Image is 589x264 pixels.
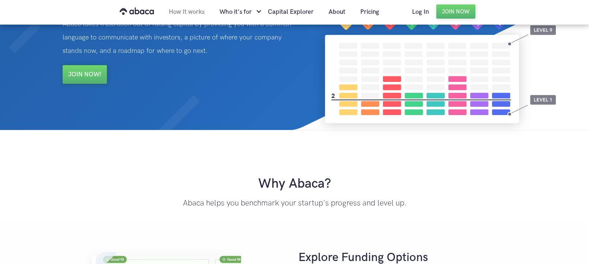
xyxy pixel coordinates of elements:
p: Abaca helps you benchmark your startup's progress and level up. ‍ [120,197,470,222]
strong: Why Abaca? [258,176,331,192]
a: Join Now [436,4,475,19]
a: Join Now! [63,65,107,84]
p: Abaca takes frustration out of raising capital by providing you with a common language to communi... [63,18,302,58]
